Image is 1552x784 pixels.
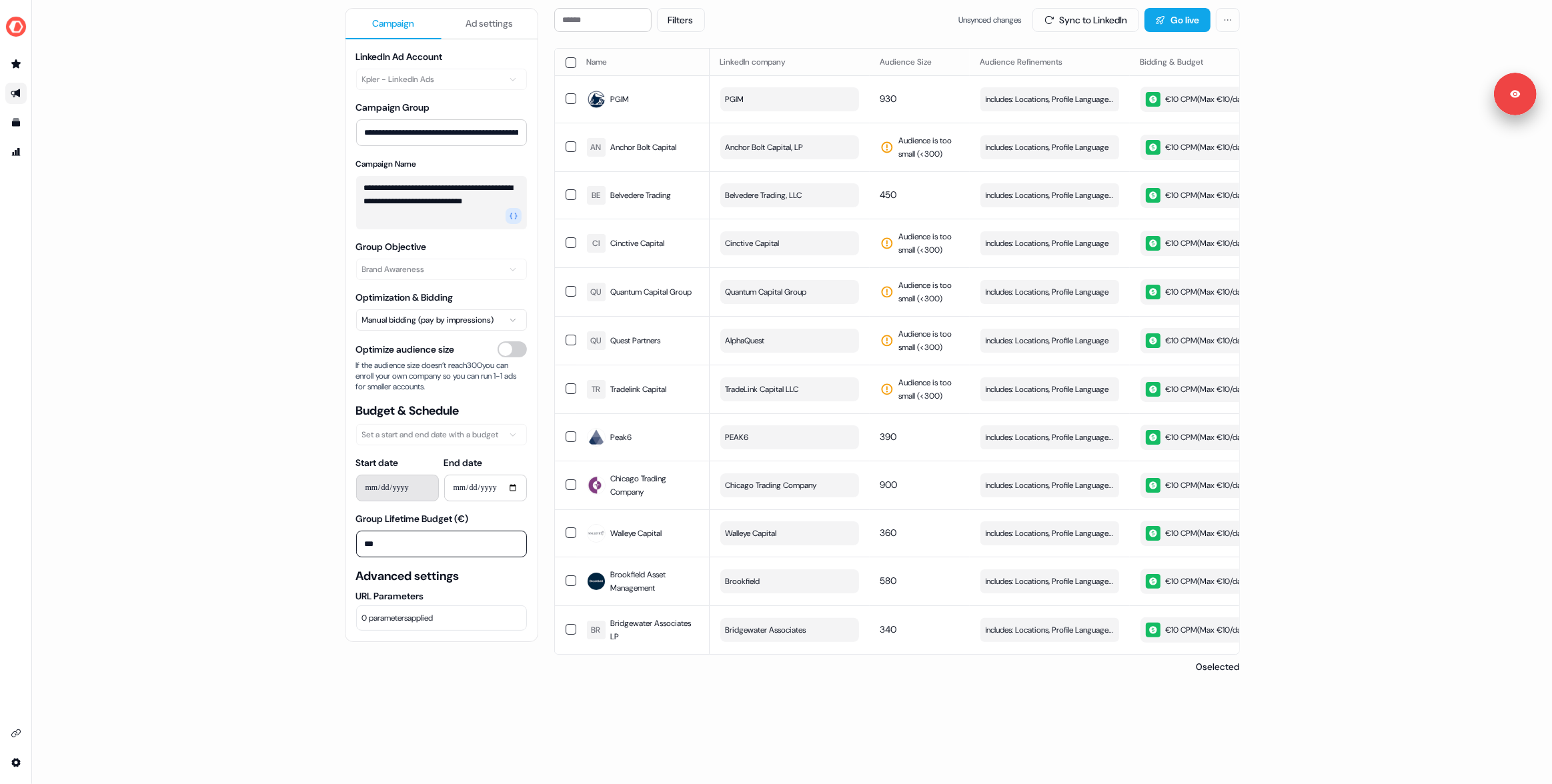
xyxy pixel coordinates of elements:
span: Includes: Locations, Profile Language, Job Titles [986,575,1114,588]
th: Name [576,49,710,75]
th: Audience Refinements [970,49,1130,75]
span: Unsynced changes [959,13,1022,27]
span: Optimize audience size [356,343,455,356]
button: Quantum Capital Group [720,280,859,304]
span: Includes: Locations, Profile Language / Excludes: Job Functions [986,189,1114,202]
button: Sync to LinkedIn [1032,8,1139,32]
span: Anchor Bolt Capital, LP [726,141,804,154]
button: Includes: Locations, Profile Language, Job Titles [980,569,1119,593]
span: Cinctive Capital [726,237,780,250]
button: TradeLink Capital LLC [720,377,859,401]
span: Bridgewater Associates [726,623,806,637]
span: Audience is too small (< 300 ) [899,376,959,403]
span: 390 [880,431,897,443]
span: 0 parameters applied [362,611,434,625]
th: Audience Size [870,49,970,75]
th: LinkedIn company [710,49,870,75]
span: Audience is too small (< 300 ) [899,327,959,354]
span: Walleye Capital [726,527,777,540]
span: Includes: Locations, Profile Language, Job Titles [986,623,1114,637]
span: TradeLink Capital LLC [726,383,799,396]
span: Includes: Locations, Profile Language [986,383,1109,396]
span: Quantum Capital Group [611,285,692,299]
span: Advanced settings [356,568,527,584]
button: Includes: Locations, Profile Language / Excludes: Job Functions [980,425,1119,449]
button: €10 CPM(Max €10/day) [1140,521,1279,546]
span: Budget & Schedule [356,403,527,419]
span: Includes: Locations, Profile Language / Excludes: Job Functions [986,431,1114,444]
button: €10 CPM(Max €10/day) [1140,279,1279,305]
button: €10 CPM(Max €10/day) [1140,569,1279,594]
button: Chicago Trading Company [720,473,859,497]
span: Includes: Locations, Profile Language [986,285,1109,299]
a: Go to templates [5,112,27,133]
span: 930 [880,93,897,105]
span: Chicago Trading Company [726,479,817,492]
button: €10 CPM(Max €10/day) [1140,135,1279,160]
div: €10 CPM ( Max €10/day ) [1146,430,1249,445]
span: 450 [880,189,897,201]
span: Includes: Locations, Profile Language [986,237,1109,250]
span: Includes: Locations, Profile Language [986,141,1109,154]
button: €10 CPM(Max €10/day) [1140,87,1279,112]
a: Go to integrations [5,752,27,773]
span: Belvedere Trading, LLC [726,189,802,202]
span: Brookfield Asset Management [611,568,699,595]
div: €10 CPM ( Max €10/day ) [1146,236,1249,251]
button: €10 CPM(Max €10/day) [1140,473,1279,498]
div: €10 CPM ( Max €10/day ) [1146,285,1249,299]
button: Optimize audience size [498,341,527,357]
button: Includes: Locations, Profile Language [980,135,1119,159]
button: AlphaQuest [720,329,859,353]
button: Includes: Locations, Profile Language / Excludes: Job Functions [980,183,1119,207]
button: Go live [1144,8,1211,32]
div: QU [590,285,602,299]
label: Start date [356,457,399,469]
label: URL Parameters [356,589,527,603]
div: €10 CPM ( Max €10/day ) [1146,188,1249,203]
span: Walleye Capital [611,527,662,540]
div: BR [592,623,601,637]
div: €10 CPM ( Max €10/day ) [1146,526,1249,541]
a: Go to integrations [5,723,27,744]
div: €10 CPM ( Max €10/day ) [1146,140,1249,155]
a: Go to outbound experience [5,83,27,104]
button: Includes: Locations, Profile Language [980,329,1119,353]
button: 0 parametersapplied [356,605,527,631]
span: Anchor Bolt Capital [611,141,677,154]
button: Includes: Locations, Profile Language [980,231,1119,255]
div: CI [592,237,600,250]
span: 900 [880,479,898,491]
span: Tradelink Capital [611,383,667,396]
button: Bridgewater Associates [720,618,859,642]
span: PGIM [611,93,630,106]
button: Walleye Capital [720,521,859,545]
button: Includes: Locations, Profile Language / Excludes: Job Functions [980,521,1119,545]
span: 360 [880,527,897,539]
label: Campaign Group [356,101,430,113]
button: €10 CPM(Max €10/day) [1140,183,1279,208]
a: Go to prospects [5,53,27,75]
button: Brookfield [720,569,859,593]
span: AlphaQuest [726,334,765,347]
div: €10 CPM ( Max €10/day ) [1146,382,1249,397]
div: €10 CPM ( Max €10/day ) [1146,478,1249,493]
label: Campaign Name [356,159,417,169]
span: Includes: Locations, Profile Language [986,334,1109,347]
span: Quest Partners [611,334,661,347]
label: Group Lifetime Budget (€) [356,513,469,525]
span: Includes: Locations, Profile Language / Excludes: Job Functions [986,93,1114,106]
span: Ad settings [466,17,513,30]
p: 0 selected [1191,660,1240,673]
span: 580 [880,575,897,587]
label: Optimization & Bidding [356,291,454,303]
span: Brookfield [726,575,760,588]
button: Includes: Locations, Profile Language / Excludes: Job Functions [980,473,1119,497]
button: €10 CPM(Max €10/day) [1140,617,1279,643]
label: End date [444,457,483,469]
span: Bridgewater Associates LP [611,617,699,643]
span: Audience is too small (< 300 ) [899,134,959,161]
button: €10 CPM(Max €10/day) [1140,328,1279,353]
button: Belvedere Trading, LLC [720,183,859,207]
span: Audience is too small (< 300 ) [899,230,959,257]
